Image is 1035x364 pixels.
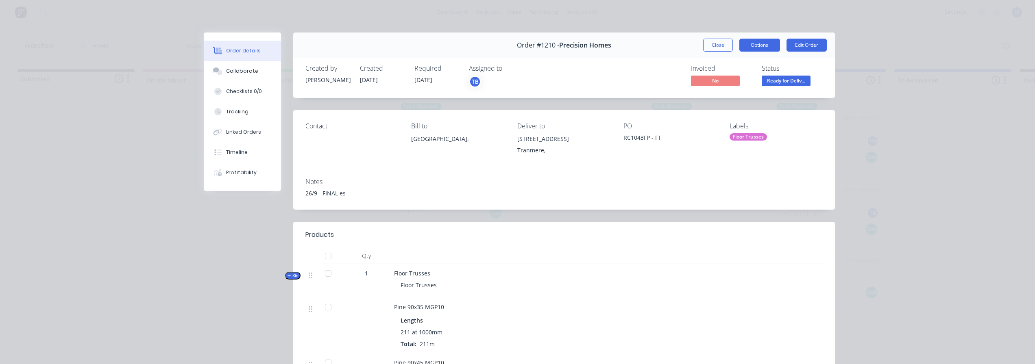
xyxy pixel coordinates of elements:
div: Order details [226,47,261,54]
div: Tracking [226,108,248,115]
div: Required [414,65,459,72]
span: Lengths [401,316,423,325]
button: Profitability [204,162,281,183]
button: TB [469,76,481,88]
div: Timeline [226,149,248,156]
div: [STREET_ADDRESS] [517,133,610,145]
span: Ready for Deliv... [762,76,811,86]
button: Tracking [204,102,281,122]
span: 1 [365,269,368,277]
div: Created by [305,65,350,72]
div: Created [360,65,405,72]
button: Close [703,39,733,52]
div: Linked Orders [226,128,261,136]
div: Tranmere, [517,145,610,156]
button: Kit [285,272,301,279]
span: Precision Homes [559,41,611,49]
span: 211m [416,340,438,348]
div: Bill to [411,122,504,130]
div: [GEOGRAPHIC_DATA], [411,133,504,159]
span: Floor Trusses [394,269,430,277]
div: Qty [342,248,391,264]
button: Checklists 0/0 [204,81,281,102]
button: Collaborate [204,61,281,81]
div: Contact [305,122,399,130]
div: [GEOGRAPHIC_DATA], [411,133,504,145]
button: Order details [204,41,281,61]
span: Order #1210 - [517,41,559,49]
span: Floor Trusses [401,281,437,289]
span: [DATE] [360,76,378,84]
div: Status [762,65,823,72]
button: Linked Orders [204,122,281,142]
div: Deliver to [517,122,610,130]
span: Pine 90x35 MGP10 [394,303,444,311]
button: Options [739,39,780,52]
span: Kit [288,273,298,279]
div: Products [305,230,334,240]
div: Assigned to [469,65,550,72]
div: [PERSON_NAME] [305,76,350,84]
div: Labels [730,122,823,130]
div: [STREET_ADDRESS]Tranmere, [517,133,610,159]
div: PO [623,122,717,130]
button: Ready for Deliv... [762,76,811,88]
div: 26/9 - FINAL es [305,189,823,197]
div: Notes [305,178,823,186]
button: Edit Order [787,39,827,52]
button: Timeline [204,142,281,162]
div: Checklists 0/0 [226,88,262,95]
span: 211 at 1000mm [401,328,442,336]
div: Floor Trusses [730,133,767,141]
span: [DATE] [414,76,432,84]
div: Collaborate [226,67,258,75]
div: RC1043FP - FT [623,133,717,145]
span: Total: [401,340,416,348]
div: Invoiced [691,65,752,72]
span: No [691,76,740,86]
div: Profitability [226,169,257,176]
